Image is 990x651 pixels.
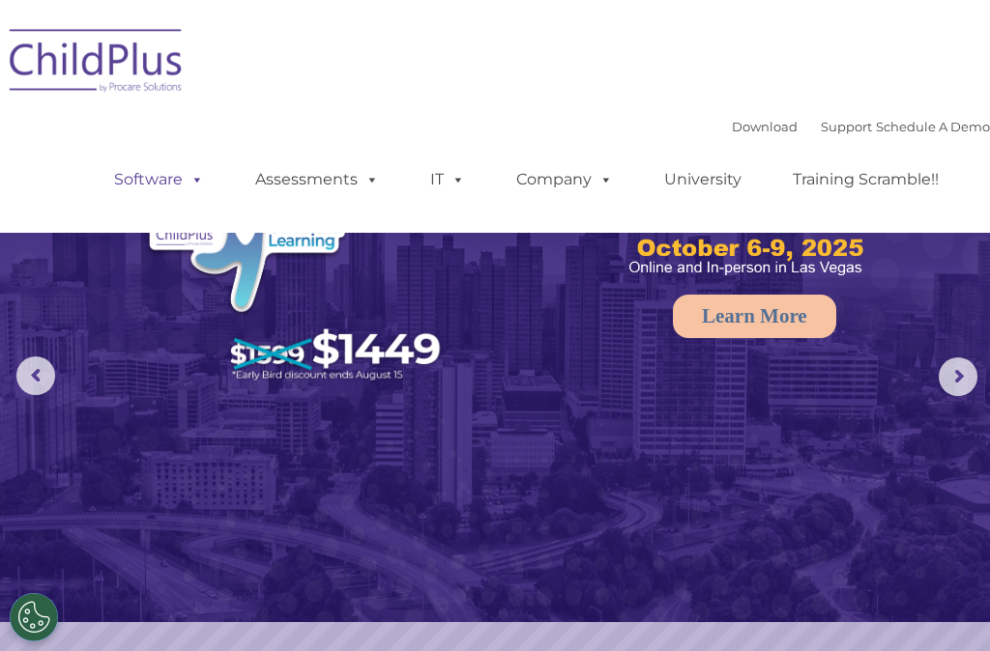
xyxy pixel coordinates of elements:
[497,160,632,199] a: Company
[236,160,398,199] a: Assessments
[411,160,484,199] a: IT
[10,593,58,641] button: Cookies Settings
[673,295,836,338] a: Learn More
[773,160,958,199] a: Training Scramble!!
[893,558,990,651] iframe: Chat Widget
[732,119,990,134] font: |
[876,119,990,134] a: Schedule A Demo
[821,119,872,134] a: Support
[95,160,223,199] a: Software
[645,160,761,199] a: University
[732,119,798,134] a: Download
